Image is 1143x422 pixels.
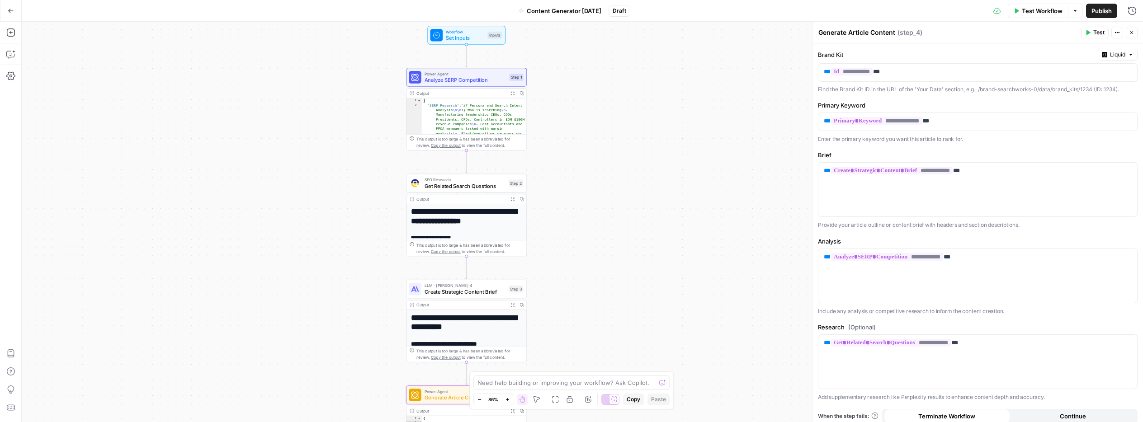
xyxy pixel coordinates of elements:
label: Brief [818,150,1138,159]
span: Generate Article Content [425,394,505,402]
span: SEO Research [425,177,505,183]
label: Brand Kit [818,50,1094,59]
p: Add supplementary research like Perplexity results to enhance content depth and accuracy. [818,393,1138,402]
span: Create Strategic Content Brief [425,288,505,295]
span: Toggle code folding, rows 1 through 3 [417,416,421,421]
span: Set Inputs [446,34,484,42]
button: Paste [647,394,670,405]
div: Output [416,90,505,96]
span: Test Workflow [1022,6,1063,15]
span: 86% [488,396,498,403]
div: Step 3 [509,286,524,293]
p: Include any analysis or competitive research to inform the content creation. [818,307,1138,316]
div: Output [416,302,505,308]
span: LLM · [PERSON_NAME] 4 [425,282,505,289]
div: Output [416,196,505,202]
div: Find the Brand Kit ID in the URL of the 'Your Data' section, e.g., /brand-searchworks-0/data/bran... [818,85,1138,94]
span: Power Agent [425,70,506,77]
span: (Optional) [848,323,876,332]
span: Toggle code folding, rows 1 through 3 [417,98,421,103]
div: This output is too large & has been abbreviated for review. to view the full content. [416,136,523,149]
div: This output is too large & has been abbreviated for review. to view the full content. [416,242,523,254]
label: Primary Keyword [818,101,1138,110]
span: Workflow [446,28,484,35]
g: Edge from step_1 to step_2 [465,150,468,173]
span: Paste [651,395,666,403]
span: Analyze SERP Competition [425,76,506,84]
span: Power Agent [425,388,505,394]
label: Analysis [818,237,1138,246]
g: Edge from step_2 to step_3 [465,256,468,279]
p: Provide your article outline or content brief with headers and section descriptions. [818,220,1138,230]
div: WorkflowSet InputsInputs [406,26,527,44]
div: Inputs [487,32,502,39]
span: Publish [1091,6,1112,15]
button: Publish [1086,4,1117,18]
p: Enter the primary keyword you want this article to rank for. [818,135,1138,144]
div: 1 [406,416,422,421]
g: Edge from start to step_1 [465,45,468,67]
textarea: Generate Article Content [818,28,895,37]
span: Copy the output [431,355,460,359]
button: Copy [623,394,644,405]
span: ( step_4 ) [897,28,922,37]
span: Content Generator [DATE] [527,6,601,15]
div: Output [416,408,505,414]
div: Step 1 [510,74,524,81]
a: When the step fails: [818,412,879,420]
span: Draft [613,7,626,15]
label: Research [818,323,1138,332]
span: Terminate Workflow [918,412,975,421]
div: 1 [406,98,422,103]
span: Copy the output [431,249,460,253]
div: Power AgentAnalyze SERP CompetitionStep 1Output{ "SERP Research":"## Persona and Search Intent An... [406,68,527,150]
button: Test [1081,27,1109,38]
img: 9u0p4zbvbrir7uayayktvs1v5eg0 [411,179,419,187]
button: Content Generator [DATE] [513,4,607,18]
span: Liquid [1110,51,1125,59]
span: Get Related Search Questions [425,182,505,190]
span: Copy the output [431,143,460,148]
div: This output is too large & has been abbreviated for review. to view the full content. [416,348,523,361]
g: Edge from step_3 to step_4 [465,362,468,385]
span: Copy [627,395,640,403]
button: Liquid [1098,49,1138,61]
button: Test Workflow [1008,4,1068,18]
span: Test [1093,28,1105,37]
span: Continue [1060,412,1086,421]
div: Step 2 [509,180,524,187]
